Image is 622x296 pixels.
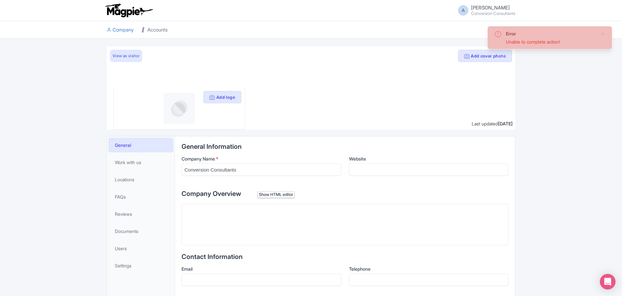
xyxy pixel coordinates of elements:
[115,211,132,217] span: Reviews
[349,156,366,161] span: Website
[472,120,513,127] div: Last updated
[108,172,173,187] a: Locations
[257,191,295,198] div: Show HTML editor
[458,5,468,16] span: A
[10,17,16,22] img: website_grey.svg
[506,38,595,45] div: Unable to complete action!
[115,176,134,183] span: Locations
[18,10,32,16] div: v 4.0.25
[349,266,371,272] span: Telephone
[600,30,605,38] button: Close
[498,121,513,126] span: [DATE]
[115,142,131,148] span: General
[182,156,215,161] span: Company Name
[142,21,168,39] a: Accounts
[454,5,515,16] a: A [PERSON_NAME] Conversion Consultants
[182,190,241,198] span: Company Overview
[182,266,193,272] span: Email
[10,10,16,16] img: logo_orange.svg
[17,17,72,22] div: Domain: [DOMAIN_NAME]
[115,159,141,166] span: Work with us
[458,50,512,62] button: Add cover photo
[600,274,615,290] div: Open Intercom Messenger
[203,91,241,103] button: Add logo
[182,143,508,150] h2: General Information
[115,193,126,200] span: FAQs
[72,38,110,43] div: Keywords by Traffic
[103,3,154,18] img: logo-ab69f6fb50320c5b225c76a69d11143b.png
[108,241,173,256] a: Users
[25,38,58,43] div: Domain Overview
[65,38,70,43] img: tab_keywords_by_traffic_grey.svg
[182,253,508,260] h2: Contact Information
[108,138,173,152] a: General
[164,93,195,124] img: profile-logo-d1a8e230fb1b8f12adc913e4f4d7365c.png
[108,224,173,238] a: Documents
[115,245,127,252] span: Users
[18,38,23,43] img: tab_domain_overview_orange.svg
[108,207,173,221] a: Reviews
[471,5,510,11] span: [PERSON_NAME]
[110,50,142,62] a: View as visitor
[115,262,131,269] span: Settings
[107,21,134,39] a: Company
[108,258,173,273] a: Settings
[115,228,138,235] span: Documents
[471,11,515,16] small: Conversion Consultants
[108,155,173,170] a: Work with us
[506,30,595,37] div: Error
[108,189,173,204] a: FAQs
